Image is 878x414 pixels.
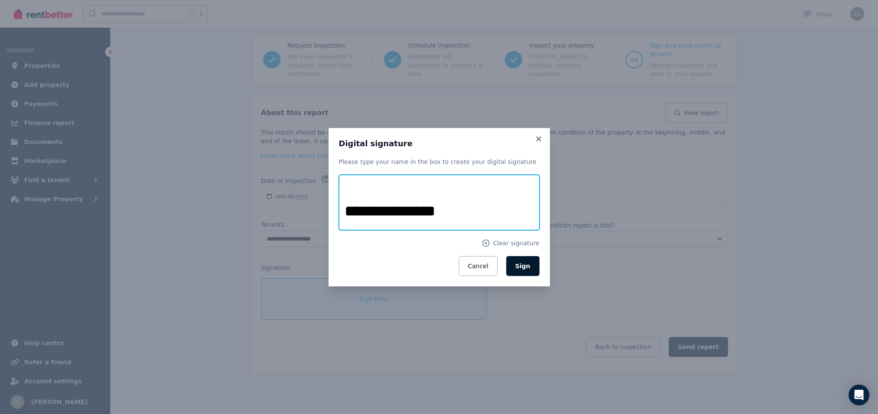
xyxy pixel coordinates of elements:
button: Sign [506,256,540,276]
p: Please type your name in the box to create your digital signature [339,157,540,166]
div: Open Intercom Messenger [849,385,869,405]
h3: Digital signature [339,138,540,149]
span: Sign [515,263,530,270]
span: Clear signature [493,239,539,247]
button: Cancel [459,256,497,276]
